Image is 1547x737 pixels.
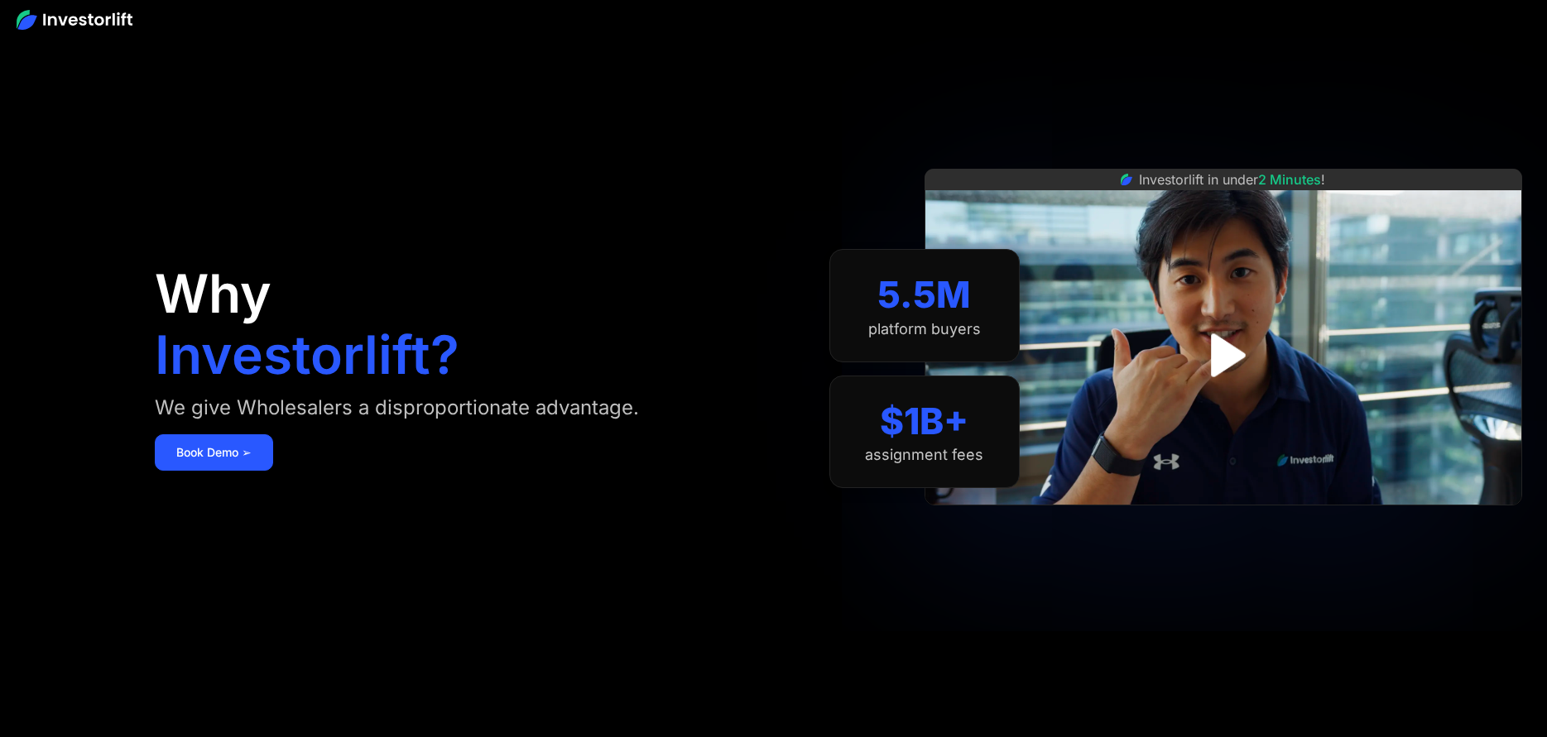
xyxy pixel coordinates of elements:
div: platform buyers [868,320,981,338]
span: 2 Minutes [1258,171,1321,188]
iframe: Customer reviews powered by Trustpilot [1099,514,1348,534]
div: We give Wholesalers a disproportionate advantage. [155,395,639,421]
div: $1B+ [880,400,968,443]
div: Investorlift in under ! [1139,170,1325,189]
div: 5.5M [877,273,971,317]
a: open lightbox [1186,318,1260,392]
a: Book Demo ➢ [155,434,273,471]
div: assignment fees [865,446,983,464]
h1: Investorlift? [155,328,459,381]
h1: Why [155,267,271,320]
